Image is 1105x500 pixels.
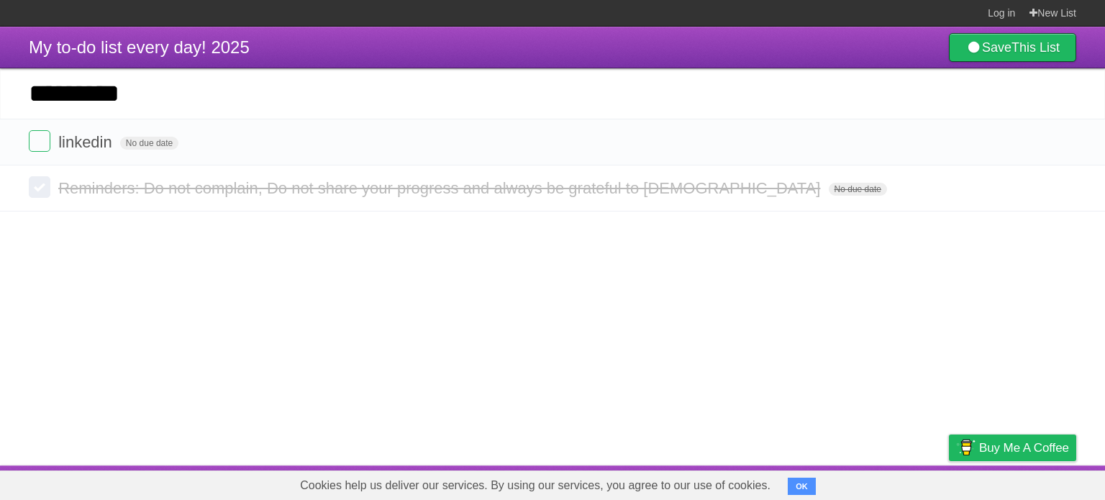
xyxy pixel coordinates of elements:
a: Developers [805,469,863,496]
span: No due date [829,183,887,196]
span: Cookies help us deliver our services. By using our services, you agree to our use of cookies. [286,471,785,500]
span: My to-do list every day! 2025 [29,37,250,57]
button: OK [788,478,816,495]
span: Buy me a coffee [979,435,1069,460]
img: Buy me a coffee [956,435,976,460]
b: This List [1011,40,1060,55]
span: linkedin [58,133,116,151]
a: Privacy [930,469,968,496]
a: About [758,469,788,496]
span: Reminders: Do not complain, Do not share your progress and always be grateful to [DEMOGRAPHIC_DATA] [58,179,824,197]
a: Terms [881,469,913,496]
a: SaveThis List [949,33,1076,62]
a: Buy me a coffee [949,435,1076,461]
a: Suggest a feature [986,469,1076,496]
span: No due date [120,137,178,150]
label: Done [29,130,50,152]
label: Done [29,176,50,198]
